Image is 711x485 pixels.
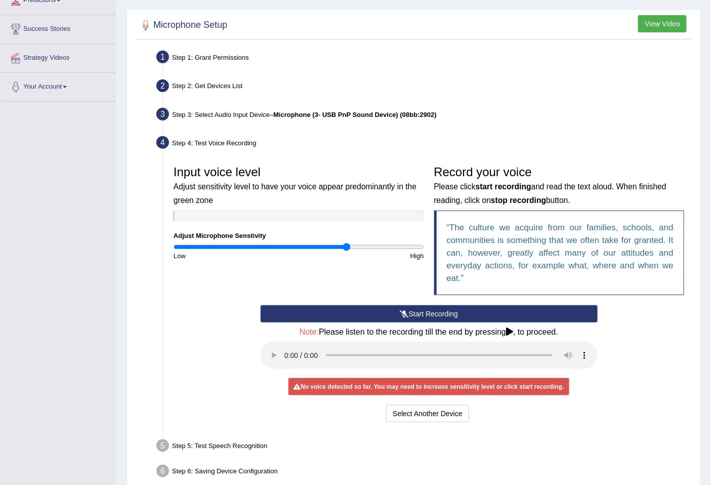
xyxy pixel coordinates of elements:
a: Your Account [1,73,116,98]
button: Select Another Device [386,405,469,422]
div: Step 2: Get Devices List [152,76,696,99]
div: Step 6: Saving Device Configuration [152,462,696,484]
h3: Record your voice [434,166,685,206]
label: Adjust Microphone Senstivity [174,231,266,240]
div: Step 1: Grant Permissions [152,48,696,70]
a: Strategy Videos [1,44,116,69]
div: Step 3: Select Audio Input Device [152,105,696,127]
div: No voice detected so far. You may need to increase sensitivity level or click start recording. [288,378,569,395]
div: High [299,251,429,261]
small: Please click and read the text aloud. When finished reading, click on button. [434,182,666,204]
div: Step 5: Test Speech Recognition [152,436,696,459]
q: The culture we acquire from our families, schools, and communities is something that we often tak... [447,223,674,283]
small: Adjust sensitivity level to have your voice appear predominantly in the green zone [174,182,416,204]
div: Step 4: Test Voice Recording [152,133,696,155]
h3: Input voice level [174,166,424,206]
b: Microphone (3- USB PnP Sound Device) (08bb:2902) [273,111,437,118]
span: Note: [300,328,319,336]
button: View Video [638,15,687,32]
div: Low [169,251,299,261]
b: stop recording [491,196,546,205]
button: Start Recording [261,305,598,322]
b: start recording [476,182,531,191]
a: Success Stories [1,15,116,41]
h4: Please listen to the recording till the end by pressing , to proceed. [261,328,598,337]
h2: Microphone Setup [138,18,227,33]
span: – [270,111,437,118]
